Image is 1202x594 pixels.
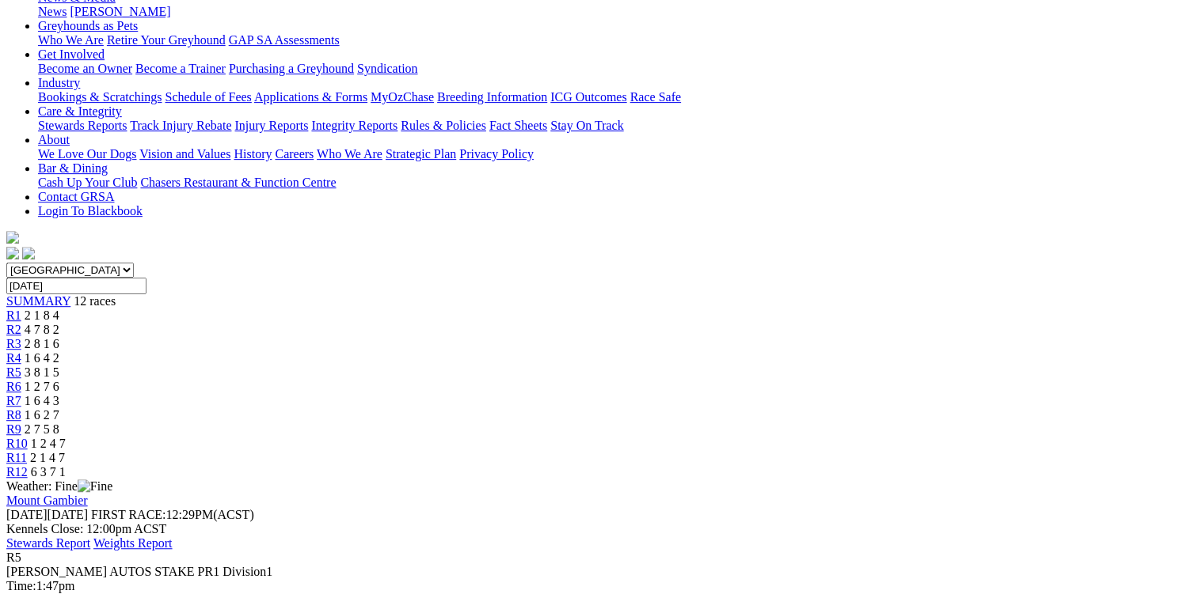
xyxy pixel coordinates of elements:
[38,147,136,161] a: We Love Our Dogs
[91,508,254,521] span: 12:29PM(ACST)
[107,33,226,47] a: Retire Your Greyhound
[25,337,59,350] span: 2 8 1 6
[25,351,59,365] span: 1 6 4 2
[135,62,226,75] a: Become a Trainer
[6,231,19,244] img: logo-grsa-white.png
[311,119,397,132] a: Integrity Reports
[6,579,1196,593] div: 1:47pm
[38,119,1196,133] div: Care & Integrity
[38,104,122,118] a: Care & Integrity
[401,119,486,132] a: Rules & Policies
[22,247,35,259] img: twitter.svg
[6,437,28,450] a: R10
[371,90,434,104] a: MyOzChase
[38,161,108,175] a: Bar & Dining
[229,33,340,47] a: GAP SA Assessments
[31,465,66,479] span: 6 3 7 1
[357,62,417,75] a: Syndication
[6,365,21,379] a: R5
[93,536,173,550] a: Weights Report
[25,365,59,379] span: 3 8 1 5
[6,494,88,507] a: Mount Gambier
[38,90,1196,104] div: Industry
[165,90,251,104] a: Schedule of Fees
[437,90,547,104] a: Breeding Information
[489,119,547,132] a: Fact Sheets
[630,90,680,104] a: Race Safe
[130,119,231,132] a: Track Injury Rebate
[6,408,21,422] a: R8
[91,508,165,521] span: FIRST RACE:
[550,119,623,132] a: Stay On Track
[6,479,112,493] span: Weather: Fine
[6,351,21,365] a: R4
[229,62,354,75] a: Purchasing a Greyhound
[140,176,336,189] a: Chasers Restaurant & Function Centre
[6,451,27,464] a: R11
[38,147,1196,161] div: About
[38,204,143,218] a: Login To Blackbook
[254,90,367,104] a: Applications & Forms
[6,394,21,407] a: R7
[38,19,138,32] a: Greyhounds as Pets
[38,176,1196,190] div: Bar & Dining
[6,337,21,350] a: R3
[6,247,19,259] img: facebook.svg
[38,90,162,104] a: Bookings & Scratchings
[6,550,21,564] span: R5
[234,147,272,161] a: History
[70,5,170,18] a: [PERSON_NAME]
[6,294,70,308] a: SUMMARY
[38,62,1196,76] div: Get Involved
[38,76,80,89] a: Industry
[550,90,626,104] a: ICG Outcomes
[31,437,66,450] span: 1 2 4 7
[25,422,59,436] span: 2 7 5 8
[6,536,90,550] a: Stewards Report
[386,147,456,161] a: Strategic Plan
[6,522,1196,536] div: Kennels Close: 12:00pm ACST
[6,508,48,521] span: [DATE]
[6,422,21,436] a: R9
[30,451,65,464] span: 2 1 4 7
[38,33,104,47] a: Who We Are
[6,308,21,322] a: R1
[38,119,127,132] a: Stewards Reports
[38,33,1196,47] div: Greyhounds as Pets
[6,579,36,592] span: Time:
[317,147,382,161] a: Who We Are
[139,147,230,161] a: Vision and Values
[6,565,1196,579] div: [PERSON_NAME] AUTOS STAKE PR1 Division1
[25,323,59,336] span: 4 7 8 2
[38,133,70,146] a: About
[38,5,1196,19] div: News & Media
[6,323,21,336] a: R2
[38,176,137,189] a: Cash Up Your Club
[25,308,59,322] span: 2 1 8 4
[6,380,21,393] a: R6
[275,147,314,161] a: Careers
[6,508,88,521] span: [DATE]
[38,190,114,203] a: Contact GRSA
[25,380,59,393] span: 1 2 7 6
[6,465,28,479] a: R12
[38,5,67,18] a: News
[78,479,112,494] img: Fine
[38,47,105,61] a: Get Involved
[25,408,59,422] span: 1 6 2 7
[6,278,146,294] input: Select date
[459,147,534,161] a: Privacy Policy
[74,294,116,308] span: 12 races
[25,394,59,407] span: 1 6 4 3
